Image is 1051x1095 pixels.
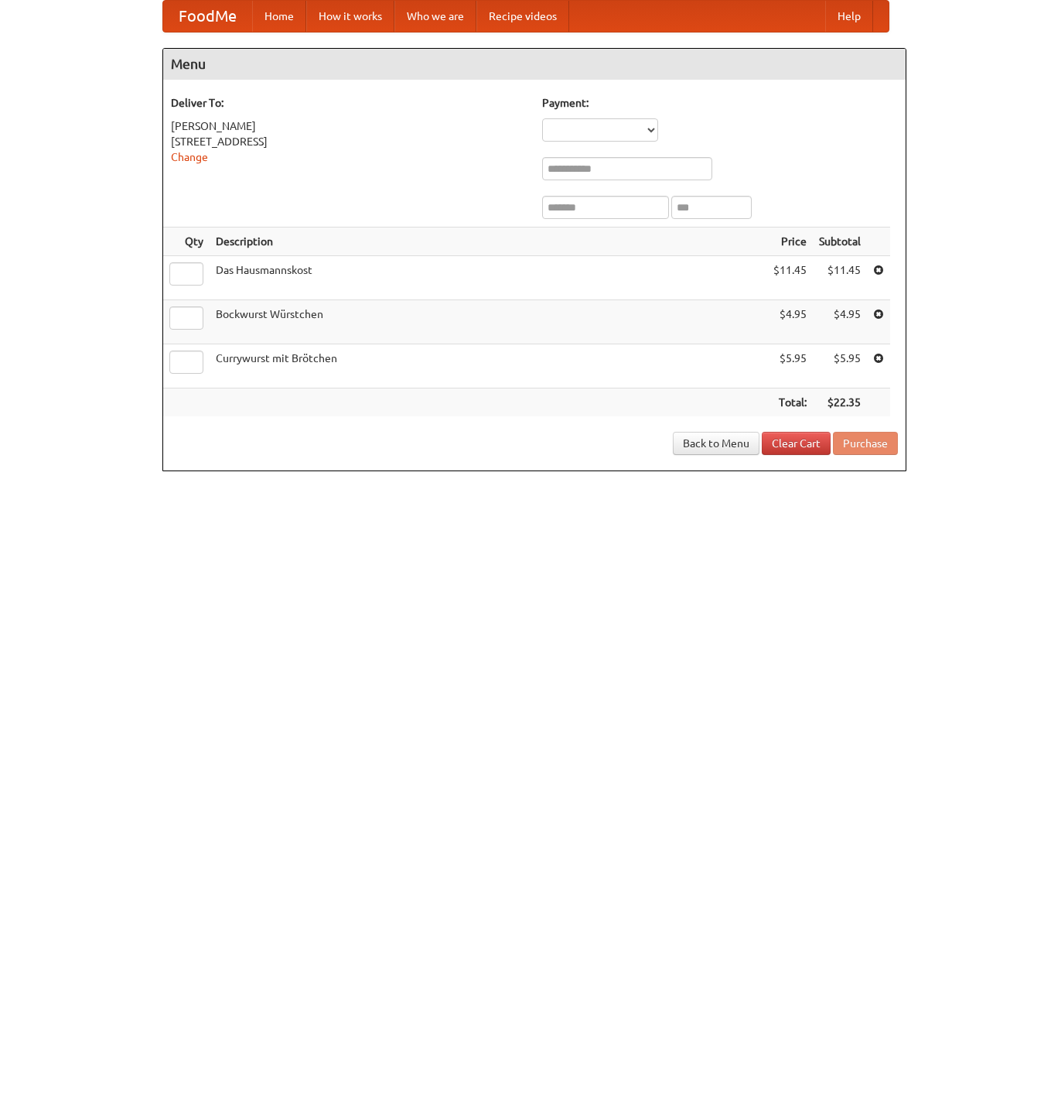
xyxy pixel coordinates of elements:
[767,300,813,344] td: $4.95
[767,388,813,417] th: Total:
[767,256,813,300] td: $11.45
[833,432,898,455] button: Purchase
[171,118,527,134] div: [PERSON_NAME]
[252,1,306,32] a: Home
[813,256,867,300] td: $11.45
[813,228,867,256] th: Subtotal
[171,95,527,111] h5: Deliver To:
[767,344,813,388] td: $5.95
[813,344,867,388] td: $5.95
[673,432,759,455] a: Back to Menu
[163,228,210,256] th: Qty
[210,344,767,388] td: Currywurst mit Brötchen
[542,95,898,111] h5: Payment:
[163,1,252,32] a: FoodMe
[813,300,867,344] td: $4.95
[767,228,813,256] th: Price
[171,151,208,163] a: Change
[163,49,906,80] h4: Menu
[210,300,767,344] td: Bockwurst Würstchen
[394,1,476,32] a: Who we are
[813,388,867,417] th: $22.35
[210,256,767,300] td: Das Hausmannskost
[306,1,394,32] a: How it works
[210,228,767,256] th: Description
[476,1,569,32] a: Recipe videos
[762,432,831,455] a: Clear Cart
[171,134,527,149] div: [STREET_ADDRESS]
[825,1,873,32] a: Help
